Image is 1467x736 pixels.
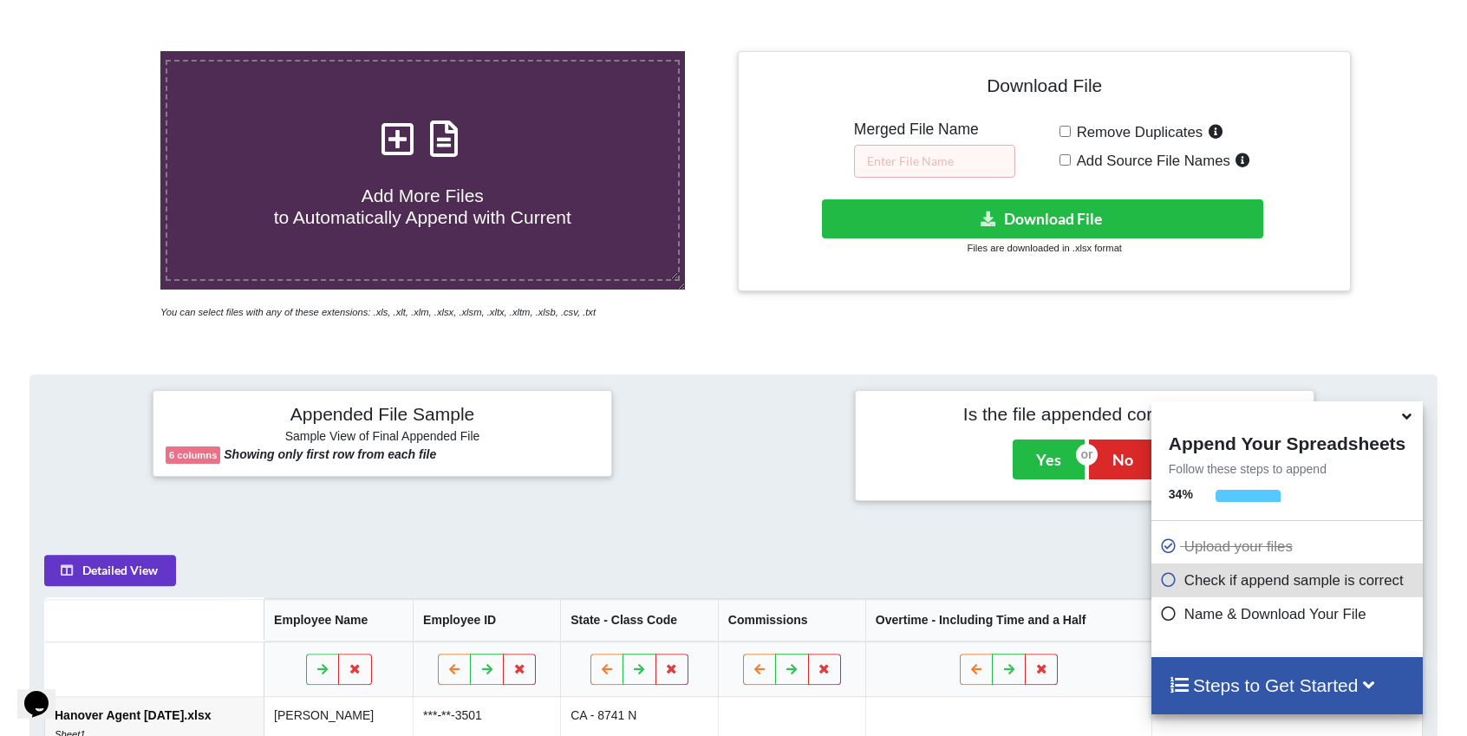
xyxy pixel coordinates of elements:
[718,600,865,642] th: Commissions
[1089,440,1157,479] button: No
[160,307,596,317] i: You can select files with any of these extensions: .xls, .xlt, .xlm, .xlsx, .xlsm, .xltx, .xltm, ...
[560,600,718,642] th: State - Class Code
[1151,460,1423,478] p: Follow these steps to append
[868,403,1301,425] h4: Is the file appended correctly?
[169,450,217,460] b: 6 columns
[1071,153,1230,169] span: Add Source File Names
[413,600,560,642] th: Employee ID
[1160,603,1418,625] p: Name & Download Your File
[166,403,599,427] h4: Appended File Sample
[1071,124,1203,140] span: Remove Duplicates
[1160,536,1418,557] p: Upload your files
[17,667,73,719] iframe: chat widget
[1169,674,1405,696] h4: Steps to Get Started
[1013,440,1085,479] button: Yes
[968,243,1122,253] small: Files are downloaded in .xlsx format
[865,600,1152,642] th: Overtime - Including Time and a Half
[264,600,413,642] th: Employee Name
[166,429,599,446] h6: Sample View of Final Appended File
[822,199,1262,238] button: Download File
[854,120,1015,139] h5: Merged File Name
[854,145,1015,178] input: Enter File Name
[44,556,176,587] button: Detailed View
[1151,428,1423,454] h4: Append Your Spreadsheets
[224,447,436,461] b: Showing only first row from each file
[1160,570,1418,591] p: Check if append sample is correct
[274,186,571,227] span: Add More Files to Automatically Append with Current
[751,64,1339,114] h4: Download File
[1169,487,1193,501] b: 34 %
